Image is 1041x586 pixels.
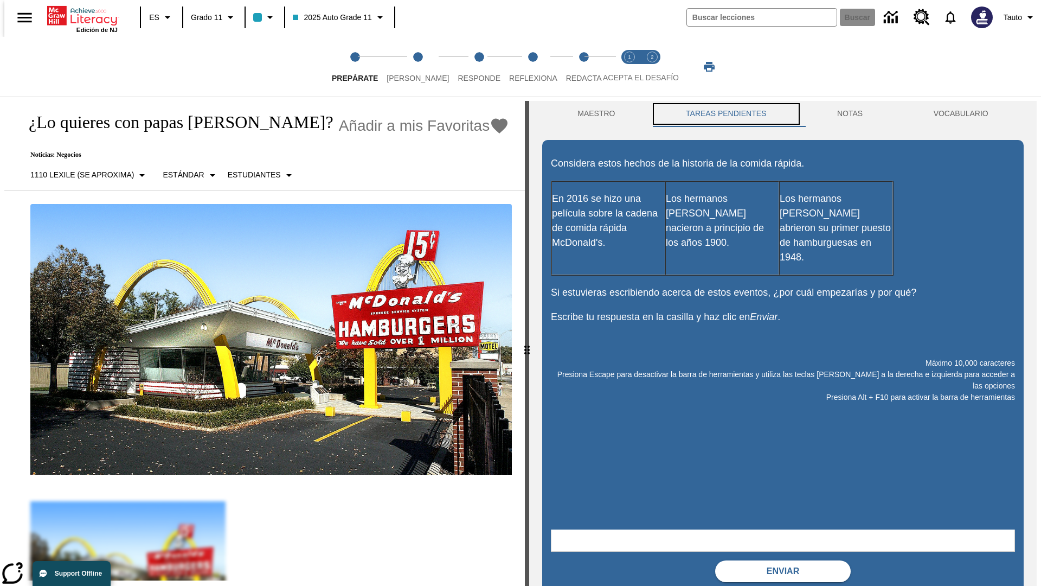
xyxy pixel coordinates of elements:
span: Redacta [566,74,602,82]
button: Reflexiona step 4 of 5 [500,37,566,97]
p: Máximo 10,000 caracteres [551,358,1015,369]
em: Enviar [750,311,777,322]
span: ES [149,12,159,23]
p: Si estuvieras escribiendo acerca de estos eventos, ¿por cuál empezarías y por qué? [551,285,1015,300]
span: Tauto [1004,12,1022,23]
span: Edición de NJ [76,27,118,33]
button: Enviar [715,560,851,582]
button: Escoja un nuevo avatar [965,3,999,31]
button: Prepárate step 1 of 5 [323,37,387,97]
div: Instructional Panel Tabs [542,101,1024,127]
input: Buscar campo [687,9,837,26]
p: Los hermanos [PERSON_NAME] nacieron a principio de los años 1900. [666,192,779,250]
text: 2 [651,54,653,60]
button: Tipo de apoyo, Estándar [158,165,223,185]
img: Avatar [971,7,993,28]
img: Uno de los primeros locales de McDonald's, con el icónico letrero rojo y los arcos amarillos. [30,204,512,475]
button: Acepta el desafío contesta step 2 of 2 [637,37,668,97]
p: Noticias: Negocios [17,151,509,159]
button: Seleccionar estudiante [223,165,300,185]
button: Lenguaje: ES, Selecciona un idioma [144,8,179,27]
button: Acepta el desafío lee step 1 of 2 [614,37,645,97]
button: Clase: 2025 Auto Grade 11, Selecciona una clase [288,8,390,27]
p: Los hermanos [PERSON_NAME] abrieron su primer puesto de hamburguesas en 1948. [780,192,892,265]
button: Añadir a mis Favoritas - ¿Lo quieres con papas fritas? [339,116,510,135]
button: Maestro [542,101,651,127]
span: Support Offline [55,570,102,577]
p: Estudiantes [228,169,281,181]
div: Pulsa la tecla de intro o la barra espaciadora y luego presiona las flechas de derecha e izquierd... [525,101,529,586]
p: Estándar [163,169,204,181]
text: 1 [628,54,631,60]
button: Grado: Grado 11, Elige un grado [187,8,241,27]
p: En 2016 se hizo una película sobre la cadena de comida rápida McDonald's. [552,192,665,250]
button: TAREAS PENDIENTES [651,101,802,127]
button: VOCABULARIO [898,101,1024,127]
button: Seleccione Lexile, 1110 Lexile (Se aproxima) [26,165,153,185]
div: Portada [47,4,118,33]
p: 1110 Lexile (Se aproxima) [30,169,134,181]
body: Máximo 10,000 caracteres Presiona Escape para desactivar la barra de herramientas y utiliza las t... [4,9,158,18]
div: reading [4,101,525,581]
p: Considera estos hechos de la historia de la comida rápida. [551,156,1015,171]
button: Responde step 3 of 5 [449,37,509,97]
span: ACEPTA EL DESAFÍO [603,73,679,82]
a: Centro de recursos, Se abrirá en una pestaña nueva. [907,3,936,32]
span: Reflexiona [509,74,557,82]
a: Notificaciones [936,3,965,31]
button: El color de la clase es azul claro. Cambiar el color de la clase. [249,8,281,27]
p: Presiona Alt + F10 para activar la barra de herramientas [551,392,1015,403]
h1: ¿Lo quieres con papas [PERSON_NAME]? [17,112,333,132]
button: Support Offline [33,561,111,586]
button: Lee step 2 of 5 [378,37,458,97]
button: Perfil/Configuración [999,8,1041,27]
button: Abrir el menú lateral [9,2,41,34]
span: 2025 Auto Grade 11 [293,12,371,23]
span: Responde [458,74,500,82]
p: Presiona Escape para desactivar la barra de herramientas y utiliza las teclas [PERSON_NAME] a la ... [551,369,1015,392]
button: NOTAS [802,101,898,127]
span: Prepárate [332,74,378,82]
span: [PERSON_NAME] [387,74,449,82]
span: Grado 11 [191,12,222,23]
p: Escribe tu respuesta en la casilla y haz clic en . [551,310,1015,324]
div: activity [529,101,1037,586]
a: Centro de información [877,3,907,33]
button: Redacta step 5 of 5 [557,37,611,97]
span: Añadir a mis Favoritas [339,117,490,135]
button: Imprimir [692,57,727,77]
